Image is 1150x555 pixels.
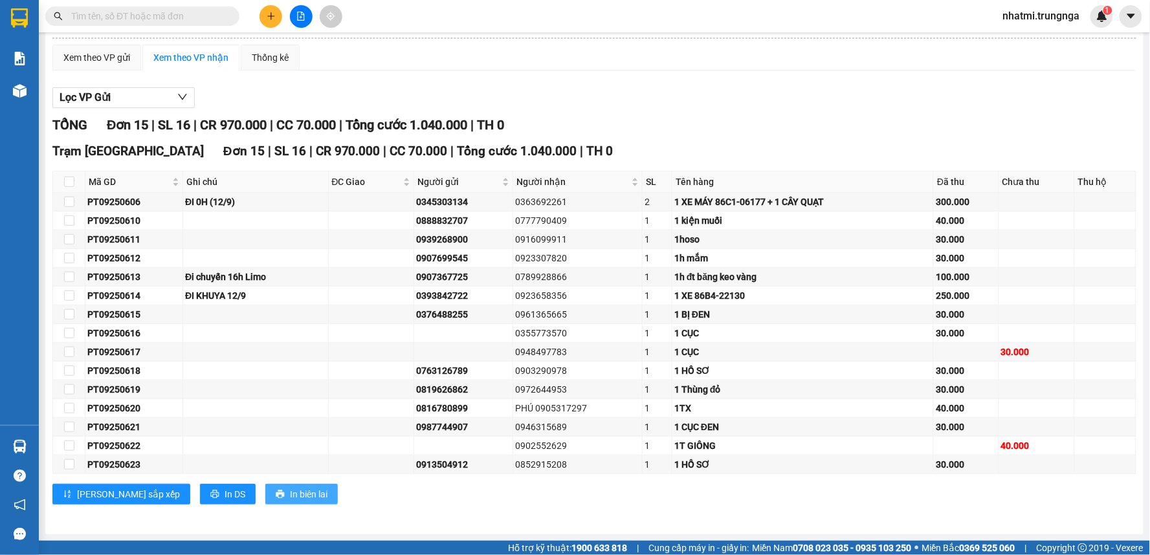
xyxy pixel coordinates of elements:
div: PT09250614 [87,288,181,303]
span: Gửi: [11,11,31,25]
div: Tên hàng: 1 Kiện Đen ( : 1 ) [11,91,255,107]
span: ⚪️ [915,545,919,550]
span: [PERSON_NAME] sắp xếp [77,487,180,501]
div: 0852915208 [515,457,640,472]
td: PT09250621 [85,418,183,437]
span: Hỗ trợ kỹ thuật: [508,541,627,555]
div: PT09250618 [87,364,181,378]
span: Đơn 15 [107,117,148,133]
div: 250.000 [936,288,996,303]
div: 1 [645,345,670,359]
span: down [177,92,188,102]
div: 1T GIÔNG [674,439,931,453]
div: Trạm [GEOGRAPHIC_DATA] [124,11,255,42]
div: PHÚ 0905317297 [515,401,640,415]
span: | [1025,541,1027,555]
div: 1 [645,457,670,472]
div: 0923307820 [515,251,640,265]
span: | [470,117,474,133]
div: 1 HỒ SƠ [674,364,931,378]
span: In DS [225,487,245,501]
span: CR 970.000 [316,144,381,158]
span: printer [210,490,219,500]
span: TỔNG [52,117,87,133]
div: 30.000 [936,420,996,434]
div: PT09250615 [87,307,181,321]
div: 1 XE MÁY 86C1-06177 + 1 CÂY QUẠT [674,195,931,209]
img: solution-icon [13,52,27,65]
span: message [14,528,26,540]
span: aim [326,12,335,21]
span: CC 70.000 [390,144,448,158]
button: plus [260,5,282,28]
span: Tổng cước 1.040.000 [458,144,577,158]
div: 1 [645,307,670,321]
div: 2 [645,195,670,209]
span: SL 16 [158,117,190,133]
td: PT09250611 [85,230,183,249]
button: printerIn DS [200,484,256,505]
span: copyright [1078,543,1087,552]
td: PT09250615 [85,305,183,324]
div: PT09250621 [87,420,181,434]
td: PT09250619 [85,380,183,399]
div: 1 [645,439,670,453]
div: PT09250612 [87,251,181,265]
div: 40.000 [936,213,996,228]
div: 0902552629 [515,439,640,453]
strong: 0369 525 060 [960,543,1015,553]
div: 0903290978 [515,364,640,378]
div: PT09250611 [87,232,181,246]
div: [PERSON_NAME] [11,11,115,40]
button: aim [320,5,342,28]
span: SL [160,90,178,108]
div: 1 [645,288,670,303]
span: | [151,117,155,133]
div: 1 HỒ SƠ [674,457,931,472]
span: printer [276,490,285,500]
span: Trạm [GEOGRAPHIC_DATA] [52,144,204,158]
div: ĐI KHUYA 12/9 [185,288,326,303]
div: 0913504912 [416,457,511,472]
th: Chưa thu [999,171,1075,193]
div: PT09250613 [87,270,181,284]
span: | [268,144,271,158]
div: 1 [645,251,670,265]
div: 0907367725 [416,270,511,284]
span: Mã GD [89,175,170,189]
div: 1 [645,270,670,284]
div: PT09250620 [87,401,181,415]
div: Xem theo VP gửi [63,50,130,65]
td: PT09250606 [85,193,183,212]
span: | [637,541,639,555]
div: PT09250623 [87,457,181,472]
div: 30.000 [936,326,996,340]
span: | [451,144,454,158]
div: 0946315689 [515,420,640,434]
img: warehouse-icon [13,84,27,98]
span: Người nhận [516,175,629,189]
span: | [339,117,342,133]
span: notification [14,499,26,511]
div: Đi chuyến 16h Limo [185,270,326,284]
input: Tìm tên, số ĐT hoặc mã đơn [71,9,224,23]
div: 30.000 [936,364,996,378]
div: 40.000 [936,401,996,415]
img: logo-vxr [11,8,28,28]
img: icon-new-feature [1096,10,1108,22]
div: Thống kê [252,50,289,65]
div: 1h mắm [674,251,931,265]
div: PT09250606 [87,195,181,209]
span: | [309,144,313,158]
div: PT09250619 [87,382,181,397]
button: caret-down [1120,5,1142,28]
sup: 1 [1103,6,1112,15]
span: Tổng cước 1.040.000 [346,117,467,133]
span: caret-down [1125,10,1137,22]
span: | [384,144,387,158]
div: 1 [645,213,670,228]
div: 1 [645,401,670,415]
th: Thu hộ [1075,171,1136,193]
div: ĐI 0H (12/9) [185,195,326,209]
div: 1 XE 86B4-22130 [674,288,931,303]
